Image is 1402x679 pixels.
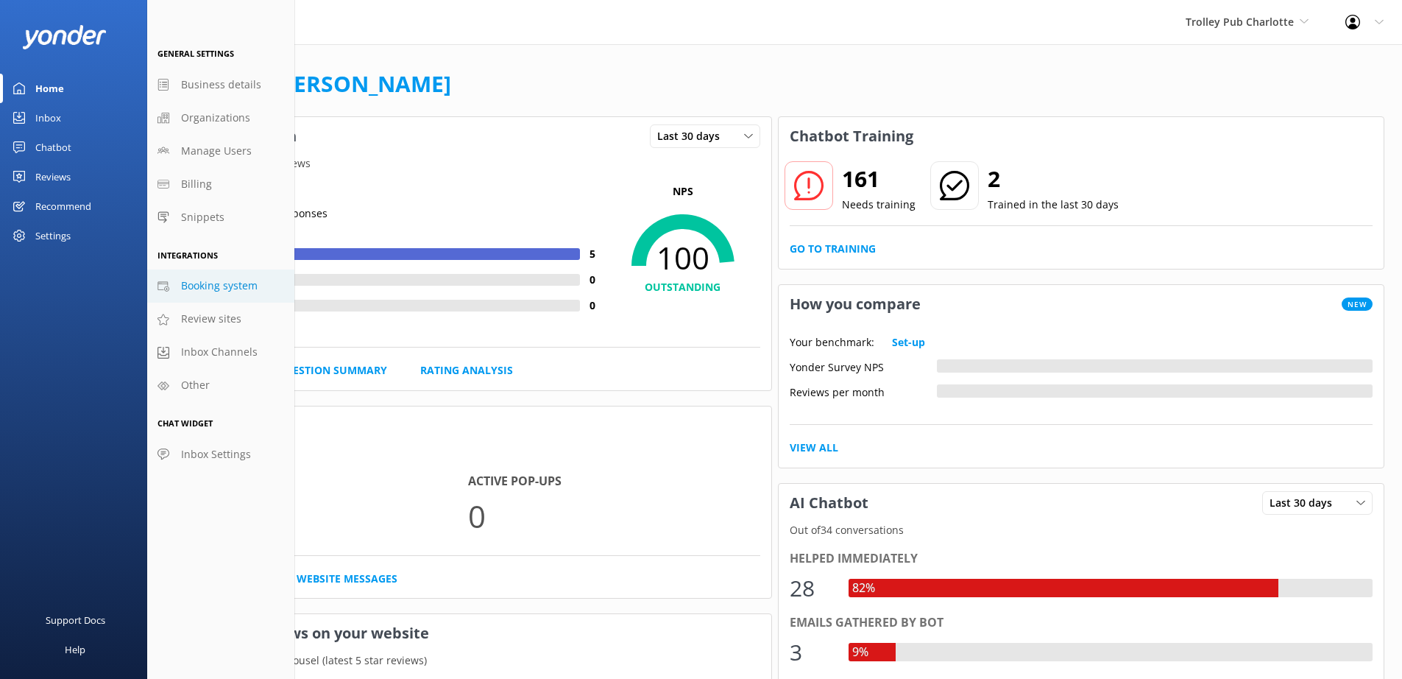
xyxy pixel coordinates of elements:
span: Business details [181,77,261,93]
h4: 5 [580,246,606,262]
div: 9% [849,643,872,662]
p: NPS [606,183,760,200]
h1: Welcome, [165,66,451,102]
div: Settings [35,221,71,250]
h3: AI Chatbot [779,484,879,522]
a: Manage Users [147,135,294,168]
span: Last 30 days [1270,495,1341,511]
div: 28 [790,571,834,606]
a: Rating Analysis [420,362,513,379]
h4: 0 [580,272,606,288]
a: Review sites [147,303,294,336]
a: [PERSON_NAME] [272,68,451,99]
span: Manage Users [181,143,252,159]
div: Yonder Survey NPS [790,359,937,373]
a: Question Summary [277,362,387,379]
div: Emails gathered by bot [790,613,1373,633]
p: In the last 30 days [166,445,771,461]
a: Set-up [892,334,925,351]
div: 3 [790,635,834,670]
p: Needs training [842,197,916,213]
h4: OUTSTANDING [606,279,760,295]
p: From all sources of reviews [166,155,771,172]
div: Support Docs [46,605,105,635]
a: Inbox Settings [147,438,294,471]
span: Inbox Channels [181,344,258,360]
a: View All [790,440,838,456]
h2: 161 [842,161,916,197]
div: Reviews per month [790,384,937,398]
h3: Website Chat [166,407,771,445]
h5: Rating [177,183,606,200]
span: General Settings [157,48,234,59]
h4: 0 [580,298,606,314]
div: 82% [849,579,879,598]
a: Organizations [147,102,294,135]
span: Booking system [181,278,258,294]
span: Inbox Settings [181,446,251,462]
span: Organizations [181,110,250,126]
p: Your benchmark: [790,334,874,351]
span: Integrations [157,250,218,261]
h4: Conversations [177,472,468,491]
h3: Chatbot Training [779,117,924,155]
a: Go to Training [790,241,876,257]
p: Your current review carousel (latest 5 star reviews) [166,652,771,669]
span: Snippets [181,209,224,225]
h3: Showcase reviews on your website [166,614,771,652]
p: 0 [468,491,760,541]
p: | 5 responses [265,205,328,222]
div: Helped immediately [790,549,1373,569]
a: Website Messages [297,571,397,587]
div: Recommend [35,191,91,221]
a: Other [147,369,294,402]
a: Snippets [147,201,294,234]
p: Out of 34 conversations [779,522,1384,538]
span: Billing [181,176,212,192]
h2: 2 [988,161,1119,197]
img: yonder-white-logo.png [22,25,107,49]
h4: Active Pop-ups [468,472,760,491]
span: Chat Widget [157,418,213,429]
div: Help [65,635,85,664]
a: Booking system [147,270,294,303]
a: Business details [147,68,294,102]
p: 34 [177,491,468,541]
span: 100 [606,239,760,276]
a: Billing [147,168,294,201]
div: Chatbot [35,133,71,162]
span: Other [181,377,210,393]
span: New [1342,298,1373,311]
span: Review sites [181,311,241,327]
div: Home [35,74,64,103]
span: Last 30 days [657,128,729,144]
span: Trolley Pub Charlotte [1186,15,1294,29]
h3: How you compare [779,285,932,323]
p: Trained in the last 30 days [988,197,1119,213]
div: Inbox [35,103,61,133]
div: Reviews [35,162,71,191]
a: Inbox Channels [147,336,294,369]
